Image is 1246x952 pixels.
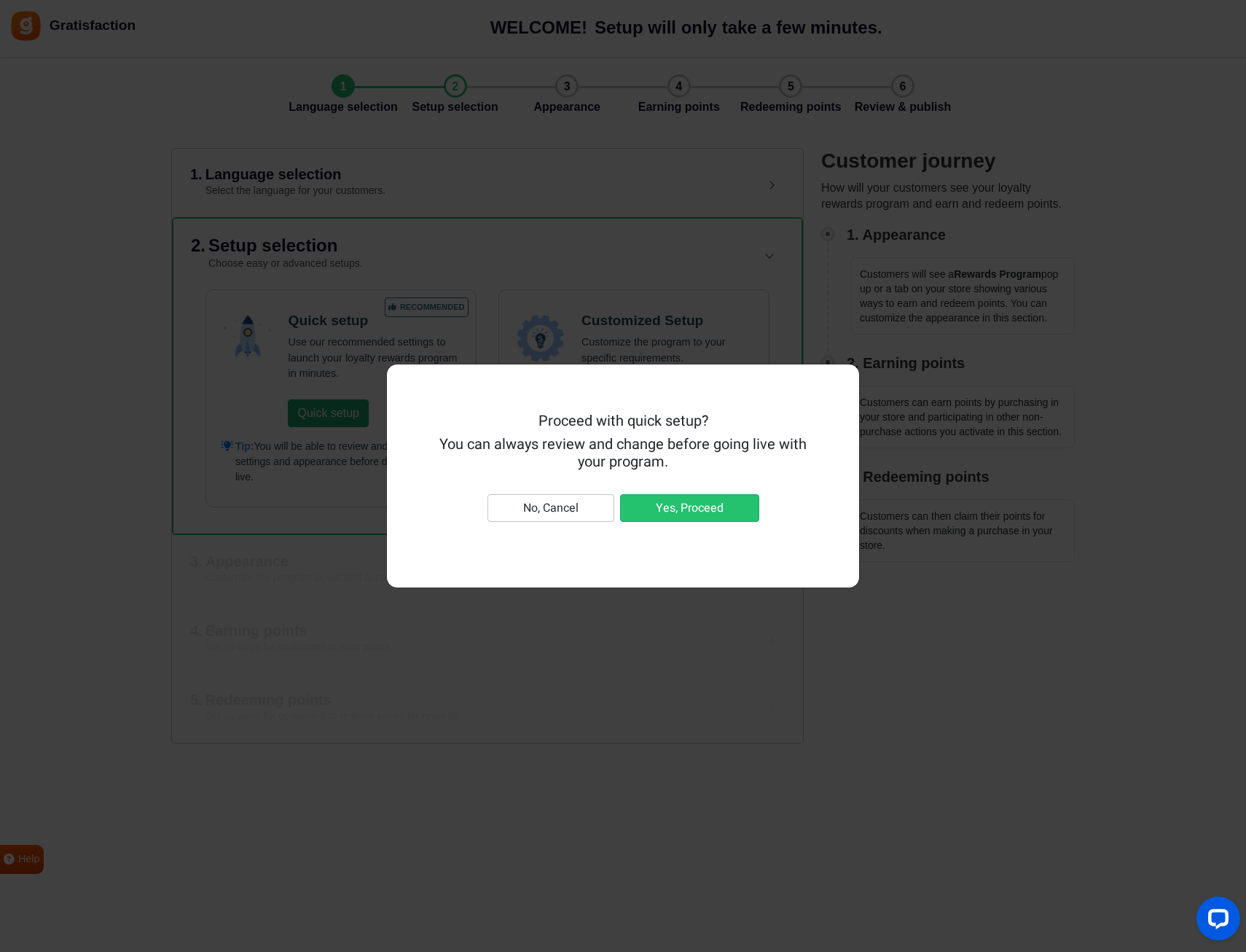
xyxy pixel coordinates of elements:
button: No, Cancel [487,494,614,522]
button: Yes, Proceed [620,494,759,522]
iframe: LiveChat chat widget [1185,891,1246,952]
h5: Proceed with quick setup? [435,413,811,430]
h5: You can always review and change before going live with your program. [435,436,811,471]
